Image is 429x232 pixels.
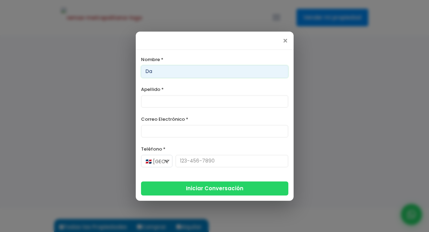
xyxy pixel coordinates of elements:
label: Nombre * [141,55,288,64]
label: Correo Electrónico * [141,115,288,124]
button: Iniciar Conversación [141,181,288,195]
label: Apellido * [141,85,288,94]
span: × [282,37,288,45]
label: Teléfono * [141,145,288,153]
input: 123-456-7890 [175,155,288,167]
